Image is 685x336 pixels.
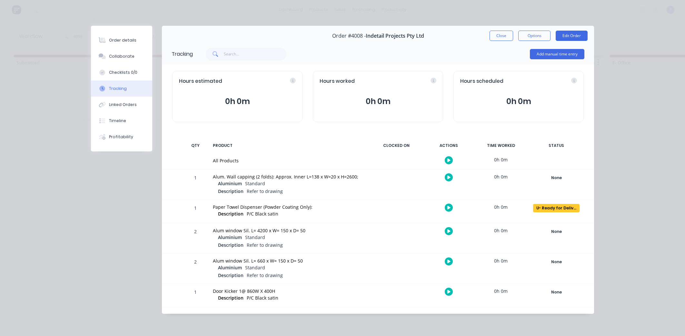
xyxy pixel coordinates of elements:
[533,258,580,266] div: None
[518,31,551,41] button: Options
[109,70,137,75] div: Checklists 0/0
[460,95,577,108] button: 0h 0m
[218,294,243,301] span: Description
[213,157,364,164] div: All Products
[172,50,193,58] div: Tracking
[533,173,580,182] button: None
[477,254,525,268] div: 0h 0m
[209,139,368,152] div: PRODUCT
[179,78,222,85] span: Hours estimated
[91,32,152,48] button: Order details
[533,288,580,297] button: None
[213,204,364,210] div: Paper Towel Dispenser (Powder Coating Only):
[366,33,424,39] span: Indetail Projects Pty Ltd
[477,152,525,167] div: 0h 0m
[213,173,364,180] div: Alum. Wall capping (2 folds): Approx. Inner L=138 x W=20 x H=2600;
[332,33,366,39] span: Order #4008 -
[109,86,127,91] div: Tracking
[218,188,243,195] span: Description
[424,139,473,152] div: ACTIONS
[186,201,205,223] div: 1
[372,139,421,152] div: CLOCKED ON
[247,188,283,194] span: Refer to drawing
[245,234,265,240] span: Standard
[218,234,242,241] span: Aluminium
[245,264,265,271] span: Standard
[460,78,503,85] span: Hours scheduled
[91,97,152,113] button: Linked Orders
[224,48,287,61] input: Search...
[91,64,152,81] button: Checklists 0/0
[530,49,584,59] button: Add manual time entry
[490,31,513,41] button: Close
[533,204,580,213] button: U- Ready for Delivery/Pick Up
[186,224,205,253] div: 2
[477,200,525,214] div: 0h 0m
[247,242,283,248] span: Refer to drawing
[247,295,278,301] span: P/C Black satin
[533,204,580,212] div: U- Ready for Delivery/Pick Up
[109,134,133,140] div: Profitability
[213,227,364,234] div: Alum window Sil. L= 4200 x W= 150 x D= 50
[218,180,242,187] span: Aluminium
[186,170,205,199] div: 1
[213,257,364,264] div: Alum window Sil. L= 660 x W= 150 x D= 50
[477,223,525,238] div: 0h 0m
[556,31,588,41] button: Edit Order
[245,180,265,187] span: Standard
[477,139,525,152] div: TIME WORKED
[91,48,152,64] button: Collaborate
[218,264,242,271] span: Aluminium
[477,169,525,184] div: 0h 0m
[533,174,580,182] div: None
[533,257,580,266] button: None
[109,53,134,59] div: Collaborate
[109,102,137,108] div: Linked Orders
[533,288,580,296] div: None
[218,272,243,279] span: Description
[320,78,355,85] span: Hours worked
[186,254,205,283] div: 2
[186,139,205,152] div: QTY
[477,284,525,298] div: 0h 0m
[91,81,152,97] button: Tracking
[179,95,296,108] button: 0h 0m
[247,211,278,217] span: P/C Black satin
[109,118,126,124] div: Timeline
[186,285,205,307] div: 1
[533,227,580,236] button: None
[91,113,152,129] button: Timeline
[533,227,580,236] div: None
[529,139,584,152] div: STATUS
[218,210,243,217] span: Description
[109,37,136,43] div: Order details
[247,272,283,278] span: Refer to drawing
[218,242,243,248] span: Description
[320,95,436,108] button: 0h 0m
[91,129,152,145] button: Profitability
[213,288,364,294] div: Door Kicker 1@ 860W X 400H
